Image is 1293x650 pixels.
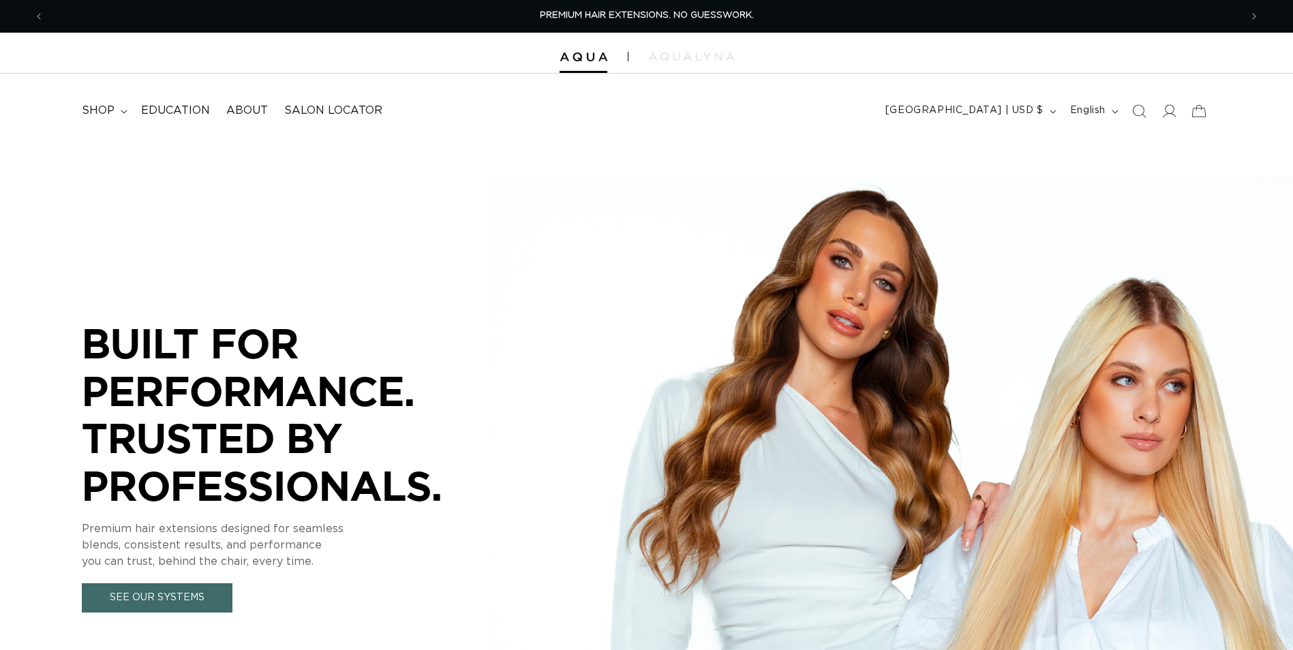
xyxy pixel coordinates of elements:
span: shop [82,104,115,118]
button: Previous announcement [24,3,54,29]
summary: Search [1124,96,1154,126]
a: See Our Systems [82,583,232,613]
a: Education [133,95,218,126]
span: About [226,104,268,118]
span: [GEOGRAPHIC_DATA] | USD $ [885,104,1044,118]
button: Next announcement [1239,3,1269,29]
button: [GEOGRAPHIC_DATA] | USD $ [877,98,1062,124]
a: Salon Locator [276,95,391,126]
p: Premium hair extensions designed for seamless blends, consistent results, and performance you can... [82,521,491,570]
a: About [218,95,276,126]
img: Aqua Hair Extensions [560,52,607,62]
p: BUILT FOR PERFORMANCE. TRUSTED BY PROFESSIONALS. [82,320,491,509]
span: English [1070,104,1106,118]
span: PREMIUM HAIR EXTENSIONS. NO GUESSWORK. [540,11,754,20]
button: English [1062,98,1124,124]
summary: shop [74,95,133,126]
span: Education [141,104,210,118]
span: Salon Locator [284,104,382,118]
img: aqualyna.com [649,52,734,61]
